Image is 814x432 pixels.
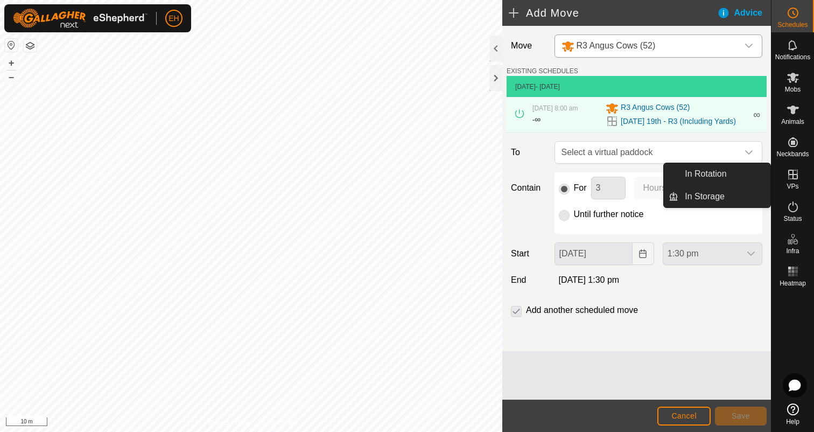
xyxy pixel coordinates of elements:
button: Cancel [657,407,711,426]
label: Add another scheduled move [526,306,638,315]
span: Schedules [777,22,808,28]
span: - [DATE] [536,83,560,90]
span: ∞ [753,109,760,120]
span: Help [786,419,799,425]
span: Status [783,215,802,222]
span: R3 Angus Cows (52) [577,41,656,50]
span: Heatmap [780,280,806,287]
label: Start [507,247,550,260]
span: Notifications [775,54,810,60]
button: Save [715,407,767,426]
span: EH [169,13,179,24]
li: In Storage [664,186,770,207]
li: In Rotation [664,163,770,185]
span: Save [732,412,750,420]
a: In Storage [678,186,770,207]
label: EXISTING SCHEDULES [507,66,578,76]
a: [DATE] 19th - R3 (Including Yards) [621,116,736,127]
span: [DATE] [515,83,536,90]
div: Advice [717,6,771,19]
span: [DATE] 1:30 pm [559,275,620,284]
button: Reset Map [5,39,18,52]
span: In Storage [685,190,725,203]
a: Privacy Policy [208,418,249,428]
label: To [507,141,550,164]
span: R3 Angus Cows (52) [621,102,690,115]
a: In Rotation [678,163,770,185]
span: Mobs [785,86,801,93]
div: dropdown trigger [738,142,760,163]
div: - [532,113,541,126]
a: Help [771,399,814,429]
span: [DATE] 8:00 am [532,104,578,112]
label: For [574,184,587,192]
img: Gallagher Logo [13,9,148,28]
span: Infra [786,248,799,254]
button: + [5,57,18,69]
button: – [5,71,18,83]
span: Neckbands [776,151,809,157]
button: Choose Date [633,242,654,265]
span: In Rotation [685,168,726,180]
label: End [507,274,550,287]
div: dropdown trigger [738,35,760,57]
span: Cancel [671,412,697,420]
span: ∞ [535,115,541,124]
span: Animals [781,119,804,125]
a: Contact Us [262,418,293,428]
span: Select a virtual paddock [557,142,738,163]
span: VPs [787,183,798,190]
h2: Add Move [509,6,717,19]
button: Map Layers [24,39,37,52]
label: Move [507,34,550,58]
label: Until further notice [574,210,644,219]
label: Contain [507,182,550,194]
span: R3 Angus Cows [557,35,738,57]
